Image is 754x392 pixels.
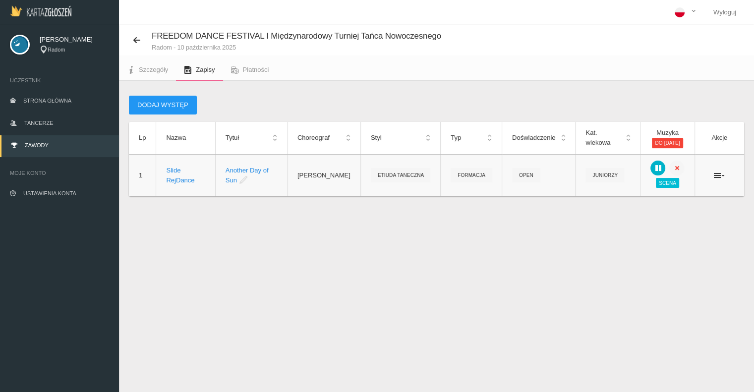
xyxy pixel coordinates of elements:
[640,122,695,154] th: Muzyka
[156,122,215,154] th: Nazwa
[40,35,109,45] span: [PERSON_NAME]
[243,66,269,73] span: Płatności
[371,168,430,182] span: Etiuda Taneczna
[287,122,360,154] th: Choreograf
[40,46,109,54] div: Radom
[585,168,624,182] span: Juniorzy
[129,96,197,114] button: Dodaj występ
[196,66,215,73] span: Zapisy
[287,154,360,196] td: [PERSON_NAME]
[226,167,269,184] a: Another Day of Sun
[119,59,176,81] a: Szczegóły
[576,122,640,154] th: Kat. wiekowa
[656,178,679,188] span: Scena
[512,168,540,182] span: Open
[695,122,744,154] th: Akcje
[24,120,53,126] span: Tancerze
[652,138,683,148] span: do [DATE]
[10,35,30,55] img: svg
[23,98,71,104] span: Strona główna
[10,5,71,16] img: Logo
[502,122,576,154] th: Doświadczenie
[223,59,277,81] a: Płatności
[215,122,287,154] th: Tytuł
[360,122,440,154] th: Styl
[10,75,109,85] span: Uczestnik
[139,66,168,73] span: Szczegóły
[166,166,205,185] div: Slide RejDance
[129,122,156,154] th: Lp
[152,31,441,41] span: FREEDOM DANCE FESTIVAL I Międzynarodowy Turniej Tańca Nowoczesnego
[10,168,109,178] span: Moje konto
[23,190,76,196] span: Ustawienia konta
[129,154,156,196] td: 1
[176,59,223,81] a: Zapisy
[152,44,441,51] small: Radom - 10 października 2025
[25,142,49,148] span: Zawody
[441,122,502,154] th: Typ
[451,168,492,182] span: Formacja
